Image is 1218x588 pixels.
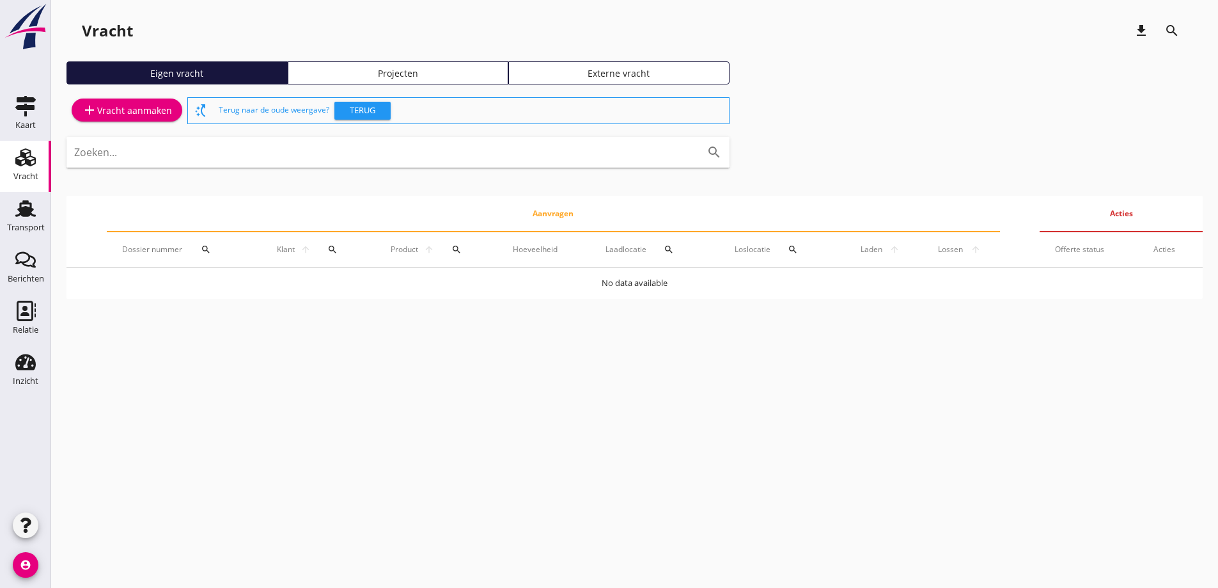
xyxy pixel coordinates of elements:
[1164,23,1180,38] i: search
[15,121,36,129] div: Kaart
[735,234,827,265] div: Loslocatie
[1153,244,1187,255] div: Acties
[1055,244,1123,255] div: Offerte status
[66,61,288,84] a: Eigen vracht
[66,268,1203,299] td: No data available
[122,234,244,265] div: Dossier nummer
[7,223,45,232] div: Transport
[788,244,798,255] i: search
[327,244,338,255] i: search
[513,244,575,255] div: Hoeveelheid
[3,3,49,51] img: logo-small.a267ee39.svg
[857,244,886,255] span: Laden
[967,244,985,255] i: arrow_upward
[74,142,686,163] input: Zoeken...
[886,244,903,255] i: arrow_upward
[605,234,704,265] div: Laadlocatie
[421,244,437,255] i: arrow_upward
[298,244,313,255] i: arrow_upward
[934,244,967,255] span: Lossen
[82,20,133,41] div: Vracht
[13,326,38,334] div: Relatie
[13,172,38,180] div: Vracht
[13,377,38,385] div: Inzicht
[508,61,730,84] a: Externe vracht
[707,145,722,160] i: search
[8,274,44,283] div: Berichten
[1134,23,1149,38] i: download
[514,67,724,80] div: Externe vracht
[219,98,724,123] div: Terug naar de oude weergave?
[340,104,386,117] div: Terug
[13,552,38,578] i: account_circle
[334,102,391,120] button: Terug
[82,102,97,118] i: add
[1040,196,1203,232] th: Acties
[82,102,172,118] div: Vracht aanmaken
[274,244,297,255] span: Klant
[451,244,462,255] i: search
[293,67,503,80] div: Projecten
[664,244,674,255] i: search
[72,67,282,80] div: Eigen vracht
[288,61,509,84] a: Projecten
[193,103,208,118] i: switch_access_shortcut
[72,99,182,122] a: Vracht aanmaken
[201,244,211,255] i: search
[107,196,1000,232] th: Aanvragen
[387,244,421,255] span: Product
